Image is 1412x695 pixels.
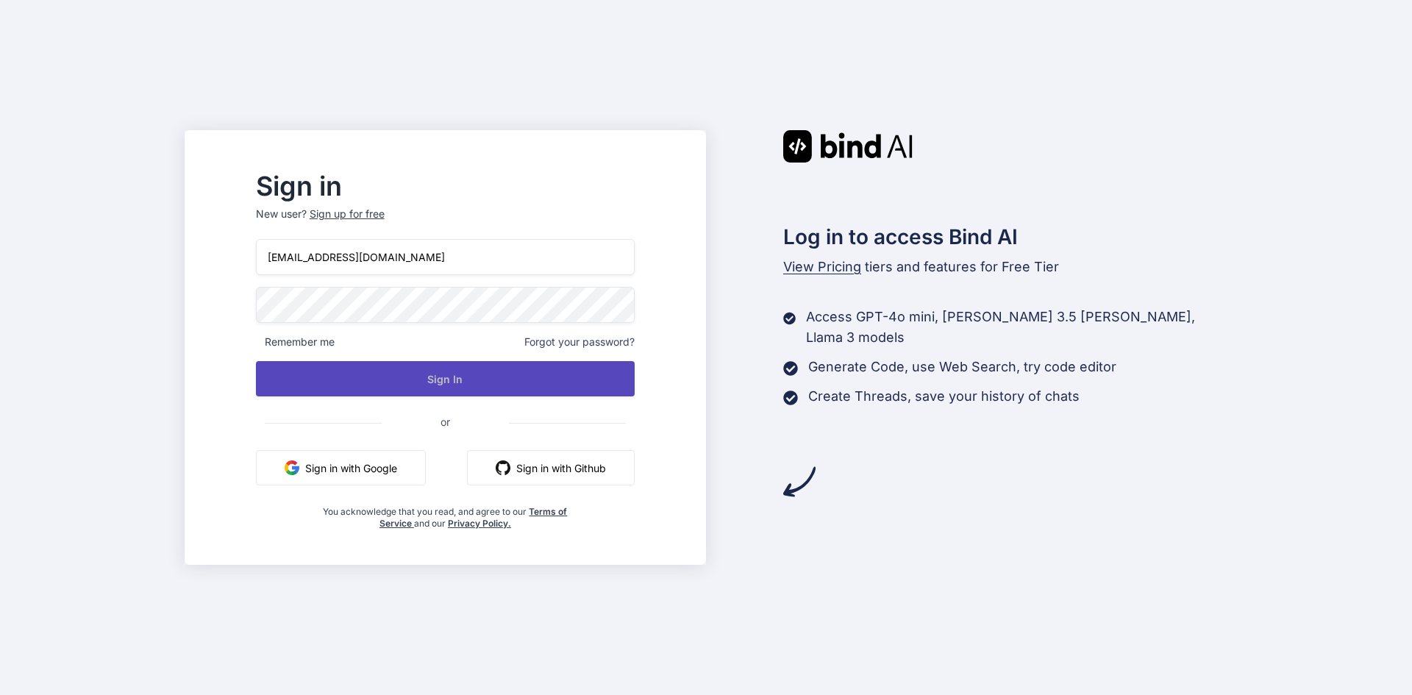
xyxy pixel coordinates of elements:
p: Access GPT-4o mini, [PERSON_NAME] 3.5 [PERSON_NAME], Llama 3 models [806,307,1227,348]
p: Generate Code, use Web Search, try code editor [808,357,1116,377]
button: Sign in with Google [256,450,426,485]
span: Forgot your password? [524,335,635,349]
span: Remember me [256,335,335,349]
span: View Pricing [783,259,861,274]
button: Sign in with Github [467,450,635,485]
img: arrow [783,466,816,498]
a: Terms of Service [379,506,568,529]
img: google [285,460,299,475]
button: Sign In [256,361,635,396]
h2: Log in to access Bind AI [783,221,1227,252]
div: You acknowledge that you read, and agree to our and our [319,497,572,530]
p: New user? [256,207,635,239]
p: Create Threads, save your history of chats [808,386,1080,407]
a: Privacy Policy. [448,518,511,529]
p: tiers and features for Free Tier [783,257,1227,277]
h2: Sign in [256,174,635,198]
div: Sign up for free [310,207,385,221]
input: Login or Email [256,239,635,275]
img: github [496,460,510,475]
span: or [382,404,509,440]
img: Bind AI logo [783,130,913,163]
